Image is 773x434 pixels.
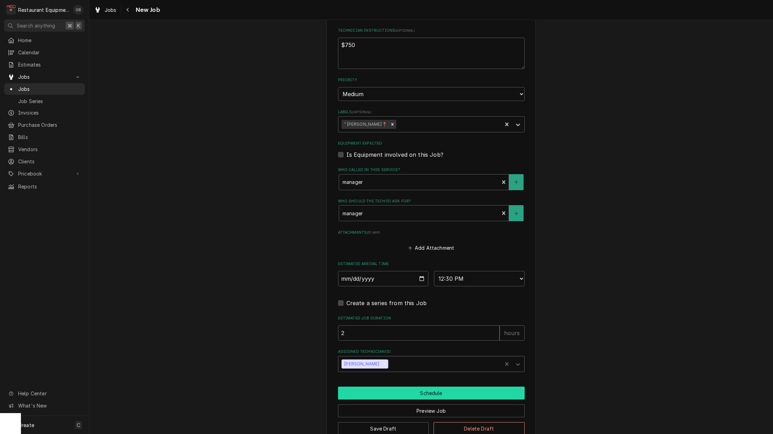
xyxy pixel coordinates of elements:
[73,5,83,15] div: Gary Beaver's Avatar
[4,107,85,118] a: Invoices
[338,230,525,253] div: Attachments
[338,167,525,190] div: Who called in this service?
[342,120,389,129] div: ¹ [PERSON_NAME]📍
[134,5,160,15] span: New Job
[338,316,525,340] div: Estimated Job Duration
[73,5,83,15] div: GB
[4,388,85,399] a: Go to Help Center
[338,349,525,372] div: Assigned Technician(s)
[77,22,80,29] span: K
[346,150,443,159] label: Is Equipment involved on this Job?
[509,205,524,221] button: Create New Contact
[395,29,415,32] span: ( optional )
[122,4,134,15] button: Navigate back
[338,387,525,400] button: Schedule
[4,59,85,70] a: Estimates
[338,400,525,417] div: Button Group Row
[338,109,525,115] label: Labels
[18,37,81,44] span: Home
[18,402,81,409] span: What's New
[338,230,525,235] label: Attachments
[4,71,85,83] a: Go to Jobs
[18,158,81,165] span: Clients
[18,170,71,177] span: Pricebook
[18,109,81,116] span: Invoices
[338,404,525,417] button: Preview Job
[389,120,396,129] div: Remove ¹ Beckley📍
[18,183,81,190] span: Reports
[4,119,85,131] a: Purchase Orders
[434,271,525,286] select: Time Select
[338,261,525,267] label: Estimated Arrival Time
[407,243,456,253] button: Add Attachment
[509,174,524,190] button: Create New Contact
[338,349,525,355] label: Assigned Technician(s)
[338,199,525,221] div: Who should the tech(s) ask for?
[338,271,429,286] input: Date
[338,199,525,204] label: Who should the tech(s) ask for?
[338,109,525,132] div: Labels
[6,5,16,15] div: R
[338,77,525,101] div: Priority
[17,22,55,29] span: Search anything
[381,359,388,369] div: Remove Paxton Turner
[338,316,525,321] label: Estimated Job Duration
[18,6,69,14] div: Restaurant Equipment Diagnostics
[338,167,525,173] label: Who called in this service?
[342,359,381,369] div: [PERSON_NAME]
[338,38,525,69] textarea: $750
[105,6,117,14] span: Jobs
[91,4,119,16] a: Jobs
[4,144,85,155] a: Vendors
[18,121,81,129] span: Purchase Orders
[338,141,525,146] label: Equipment Expected
[352,110,372,114] span: ( optional )
[338,28,525,69] div: Technician Instructions
[4,20,85,32] button: Search anything⌘K
[18,61,81,68] span: Estimates
[338,387,525,400] div: Button Group Row
[4,156,85,167] a: Clients
[4,95,85,107] a: Job Series
[67,22,72,29] span: ⌘
[338,77,525,83] label: Priority
[18,73,71,80] span: Jobs
[346,299,427,307] label: Create a series from this Job
[338,141,525,158] div: Equipment Expected
[18,133,81,141] span: Bills
[367,231,380,234] span: ( if any )
[77,421,80,429] span: C
[338,261,525,286] div: Estimated Arrival Time
[18,85,81,93] span: Jobs
[4,34,85,46] a: Home
[18,98,81,105] span: Job Series
[338,28,525,33] label: Technician Instructions
[4,168,85,179] a: Go to Pricebook
[500,325,525,341] div: hours
[18,146,81,153] span: Vendors
[4,400,85,411] a: Go to What's New
[4,47,85,58] a: Calendar
[18,390,81,397] span: Help Center
[4,131,85,143] a: Bills
[4,83,85,95] a: Jobs
[514,211,518,216] svg: Create New Contact
[6,5,16,15] div: Restaurant Equipment Diagnostics's Avatar
[514,180,518,185] svg: Create New Contact
[4,181,85,192] a: Reports
[18,49,81,56] span: Calendar
[18,422,34,428] span: Create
